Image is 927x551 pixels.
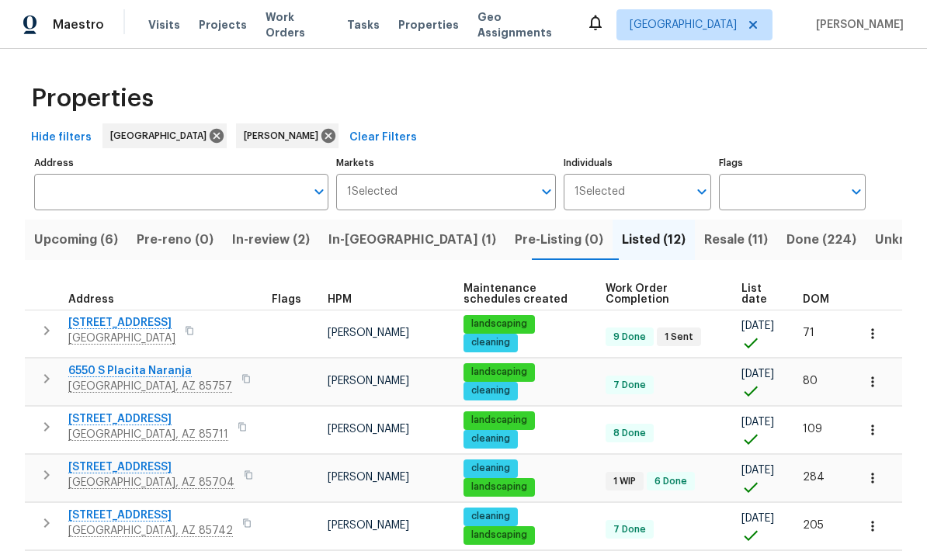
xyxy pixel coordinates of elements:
[465,480,533,494] span: landscaping
[199,17,247,33] span: Projects
[148,17,180,33] span: Visits
[110,128,213,144] span: [GEOGRAPHIC_DATA]
[232,229,310,251] span: In-review (2)
[786,229,856,251] span: Done (224)
[622,229,686,251] span: Listed (12)
[658,331,700,344] span: 1 Sent
[336,158,557,168] label: Markets
[465,432,516,445] span: cleaning
[630,17,737,33] span: [GEOGRAPHIC_DATA]
[68,294,114,305] span: Address
[515,229,603,251] span: Pre-Listing (0)
[465,510,516,523] span: cleaning
[328,472,409,483] span: [PERSON_NAME]
[463,283,579,305] span: Maintenance schedules created
[704,229,768,251] span: Resale (11)
[465,336,516,349] span: cleaning
[803,424,822,435] span: 109
[606,283,716,305] span: Work Order Completion
[465,317,533,331] span: landscaping
[398,17,459,33] span: Properties
[31,128,92,147] span: Hide filters
[31,91,154,106] span: Properties
[803,294,829,305] span: DOM
[465,366,533,379] span: landscaping
[349,128,417,147] span: Clear Filters
[719,158,866,168] label: Flags
[741,283,776,305] span: List date
[328,376,409,386] span: [PERSON_NAME]
[607,379,652,392] span: 7 Done
[536,181,557,203] button: Open
[102,123,227,148] div: [GEOGRAPHIC_DATA]
[328,520,409,531] span: [PERSON_NAME]
[607,523,652,536] span: 7 Done
[607,427,652,440] span: 8 Done
[328,424,409,435] span: [PERSON_NAME]
[691,181,713,203] button: Open
[308,181,330,203] button: Open
[465,414,533,427] span: landscaping
[328,229,496,251] span: In-[GEOGRAPHIC_DATA] (1)
[803,472,825,483] span: 284
[236,123,339,148] div: [PERSON_NAME]
[810,17,904,33] span: [PERSON_NAME]
[347,19,380,30] span: Tasks
[328,294,352,305] span: HPM
[741,321,774,331] span: [DATE]
[465,528,533,542] span: landscaping
[741,417,774,428] span: [DATE]
[803,520,824,531] span: 205
[741,369,774,379] span: [DATE]
[25,123,98,152] button: Hide filters
[575,185,625,199] span: 1 Selected
[648,475,693,488] span: 6 Done
[741,465,774,476] span: [DATE]
[34,158,328,168] label: Address
[803,376,818,386] span: 80
[741,513,774,524] span: [DATE]
[343,123,423,152] button: Clear Filters
[244,128,325,144] span: [PERSON_NAME]
[803,327,814,338] span: 71
[34,229,118,251] span: Upcoming (6)
[607,331,652,344] span: 9 Done
[465,384,516,397] span: cleaning
[564,158,710,168] label: Individuals
[607,475,642,488] span: 1 WIP
[328,327,409,338] span: [PERSON_NAME]
[53,17,104,33] span: Maestro
[347,185,398,199] span: 1 Selected
[845,181,867,203] button: Open
[266,9,328,40] span: Work Orders
[137,229,214,251] span: Pre-reno (0)
[465,462,516,475] span: cleaning
[272,294,301,305] span: Flags
[477,9,568,40] span: Geo Assignments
